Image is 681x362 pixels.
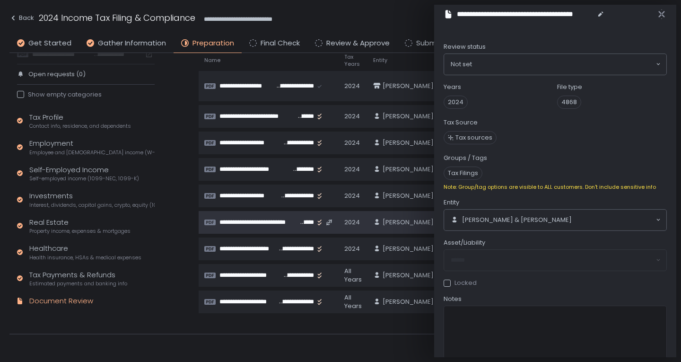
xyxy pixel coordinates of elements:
[29,280,127,287] span: Estimated payments and banking info
[472,60,655,69] input: Search for option
[383,112,492,121] span: [PERSON_NAME] & [PERSON_NAME]
[557,96,581,109] span: 4868
[462,216,572,224] span: [PERSON_NAME] & [PERSON_NAME]
[383,139,492,147] span: [PERSON_NAME] & [PERSON_NAME]
[29,149,155,156] span: Employee and [DEMOGRAPHIC_DATA] income (W-2s)
[444,43,486,51] span: Review status
[383,192,492,200] span: [PERSON_NAME] & [PERSON_NAME]
[557,83,582,91] label: File type
[344,53,362,68] span: Tax Years
[444,295,462,303] span: Notes
[29,270,127,288] div: Tax Payments & Refunds
[444,54,666,75] div: Search for option
[29,217,131,235] div: Real Estate
[444,96,468,109] span: 2024
[444,184,667,191] div: Note: Group/tag options are visible to ALL customers. Don't include sensitive info
[29,165,139,183] div: Self-Employed Income
[572,215,655,225] input: Search for option
[192,38,234,49] span: Preparation
[29,123,131,130] span: Contact info, residence, and dependents
[383,82,480,90] span: [PERSON_NAME] Real Estate LLC
[373,57,387,64] span: Entity
[444,238,485,247] span: Asset/Liability
[326,38,390,49] span: Review & Approve
[28,70,86,79] span: Open requests (0)
[29,191,155,209] div: Investments
[17,38,155,58] div: Last year's filed returns
[444,118,478,127] label: Tax Source
[29,296,93,307] div: Document Review
[29,175,139,182] span: Self-employed income (1099-NEC, 1099-K)
[29,202,155,209] span: Interest, dividends, capital gains, crypto, equity (1099s, K-1s)
[383,271,434,280] span: [PERSON_NAME]
[261,38,300,49] span: Final Check
[28,38,71,49] span: Get Started
[204,57,220,64] span: Name
[9,11,34,27] button: Back
[29,228,131,235] span: Property income, expenses & mortgages
[29,243,141,261] div: Healthcare
[455,133,492,142] span: Tax sources
[39,11,195,24] h1: 2024 Income Tax Filing & Compliance
[444,198,459,207] span: Entity
[383,245,492,253] span: [PERSON_NAME] & [PERSON_NAME]
[383,165,492,174] span: [PERSON_NAME] & [PERSON_NAME]
[29,138,155,156] div: Employment
[444,210,666,230] div: Search for option
[383,298,434,306] span: [PERSON_NAME]
[29,254,141,261] span: Health insurance, HSAs & medical expenses
[29,112,131,130] div: Tax Profile
[98,38,166,49] span: Gather Information
[444,154,487,162] label: Groups / Tags
[9,12,34,24] div: Back
[416,38,491,49] span: Submit to Authorities
[451,60,472,69] span: Not set
[444,167,482,180] span: Tax Filings
[383,218,492,227] span: [PERSON_NAME] & [PERSON_NAME]
[444,83,461,91] label: Years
